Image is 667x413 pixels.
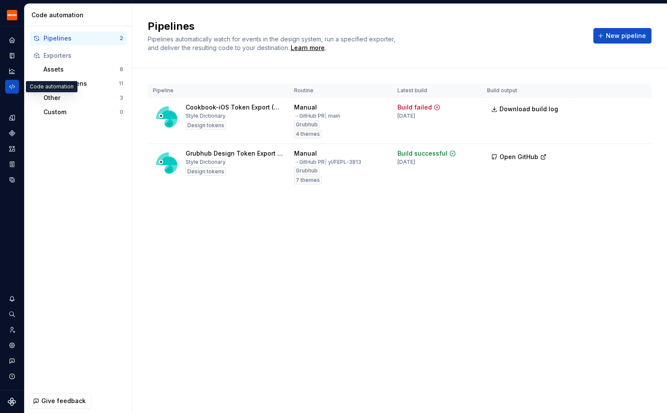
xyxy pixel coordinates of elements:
div: Manual [294,149,317,158]
img: 4e8d6f31-f5cf-47b4-89aa-e4dec1dc0822.png [7,10,17,20]
span: Download build log [499,105,558,113]
span: . [289,45,326,51]
button: Design tokens11 [40,77,127,91]
button: Pipelines2 [30,31,127,45]
span: 4 themes [296,131,320,138]
div: Assets [43,65,120,74]
div: Grubhub [294,120,320,129]
div: Style Dictionary [186,159,226,166]
span: Give feedback [41,397,86,405]
a: Code automation [5,80,19,94]
th: Pipeline [148,84,289,98]
a: Invite team [5,323,19,337]
div: Other [43,94,120,102]
span: | [325,113,327,119]
a: Open GitHub [487,154,551,162]
th: Routine [289,84,392,98]
div: Design tokens [186,121,226,130]
button: Contact support [5,354,19,368]
a: Analytics [5,64,19,78]
a: Design tokens [5,111,19,125]
div: Grubhub [294,166,320,175]
a: Assets [5,142,19,156]
a: Documentation [5,49,19,63]
button: Assets8 [40,63,127,76]
h2: Pipelines [148,19,583,33]
div: Build successful [397,149,447,158]
div: [DATE] [397,113,415,119]
button: New pipeline [593,28,651,44]
div: Design tokens [43,79,119,88]
div: Design tokens [186,167,226,176]
div: Code automation [26,81,78,92]
span: | [325,159,327,165]
div: 8 [120,66,123,73]
div: 0 [120,109,123,116]
div: Code automation [31,11,128,19]
button: Notifications [5,292,19,306]
div: Cookbook-iOS Token Export (Manual) [186,103,284,112]
th: Latest build [392,84,482,98]
div: → GitHub PR yl/FEPL-3813 [294,159,361,166]
button: Search ⌘K [5,307,19,321]
th: Build output [482,84,569,98]
span: 7 themes [296,177,320,184]
a: Storybook stories [5,157,19,171]
a: Data sources [5,173,19,187]
div: Style Dictionary [186,113,226,119]
span: Open GitHub [499,153,538,161]
button: Custom0 [40,105,127,119]
button: Download build log [487,101,564,117]
a: Home [5,33,19,47]
div: Custom [43,108,120,116]
a: Components [5,126,19,140]
div: 3 [120,94,123,101]
div: Manual [294,103,317,112]
div: Build failed [397,103,432,112]
div: → GitHub PR main [294,113,340,119]
div: Grubhub Design Token Export Pipeline [186,149,284,158]
div: 2 [120,35,123,42]
button: Other3 [40,91,127,105]
button: Give feedback [29,393,91,409]
div: [DATE] [397,159,415,166]
div: Pipelines [43,34,120,43]
a: Settings [5,338,19,352]
div: 11 [119,80,123,87]
a: Learn more [291,44,325,52]
svg: Supernova Logo [8,397,16,406]
span: Pipelines automatically watch for events in the design system, run a specified exporter, and deli... [148,35,397,51]
button: Open GitHub [487,149,551,165]
div: Exporters [43,51,123,60]
span: New pipeline [606,31,646,40]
